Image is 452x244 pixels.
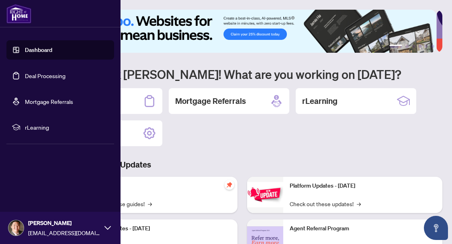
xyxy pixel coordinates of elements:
[6,4,31,23] img: logo
[290,182,436,190] p: Platform Updates - [DATE]
[247,182,283,207] img: Platform Updates - June 23, 2025
[84,182,231,190] p: Self-Help
[148,199,152,208] span: →
[42,159,442,170] h3: Brokerage & Industry Updates
[424,216,448,240] button: Open asap
[425,45,428,48] button: 5
[389,45,402,48] button: 1
[290,224,436,233] p: Agent Referral Program
[357,199,361,208] span: →
[28,219,100,227] span: [PERSON_NAME]
[290,199,361,208] a: Check out these updates!→
[418,45,421,48] button: 4
[42,10,436,53] img: Slide 0
[302,95,337,107] h2: rLearning
[25,46,52,54] a: Dashboard
[42,66,442,82] h1: Welcome back [PERSON_NAME]! What are you working on [DATE]?
[175,95,246,107] h2: Mortgage Referrals
[405,45,409,48] button: 2
[431,45,434,48] button: 6
[8,220,24,236] img: Profile Icon
[25,123,108,132] span: rLearning
[84,224,231,233] p: Platform Updates - [DATE]
[25,72,65,79] a: Deal Processing
[412,45,415,48] button: 3
[25,98,73,105] a: Mortgage Referrals
[28,228,100,237] span: [EMAIL_ADDRESS][DOMAIN_NAME]
[225,180,234,190] span: pushpin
